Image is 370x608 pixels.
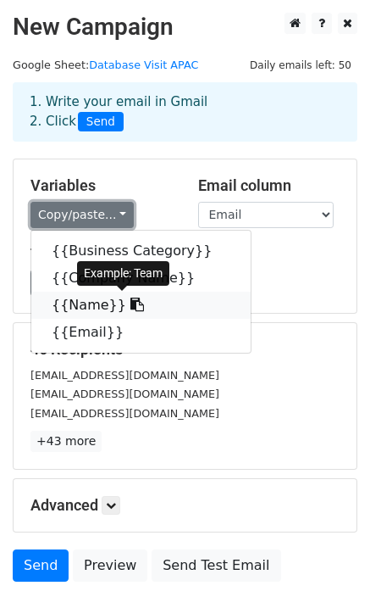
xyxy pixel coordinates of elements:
[30,176,173,195] h5: Variables
[244,59,357,71] a: Daily emails left: 50
[30,369,219,382] small: [EMAIL_ADDRESS][DOMAIN_NAME]
[13,13,357,42] h2: New Campaign
[31,292,251,319] a: {{Name}}
[30,202,134,228] a: Copy/paste...
[31,319,251,346] a: {{Email}}
[285,527,370,608] iframe: Chat Widget
[77,261,169,286] div: Example: Team
[31,265,251,292] a: {{Company Name}}
[30,431,102,452] a: +43 more
[89,59,198,71] a: Database Visit APAC
[198,176,340,195] h5: Email column
[31,237,251,265] a: {{Business Category}}
[73,549,147,582] a: Preview
[244,56,357,75] span: Daily emails left: 50
[30,407,219,420] small: [EMAIL_ADDRESS][DOMAIN_NAME]
[78,112,124,132] span: Send
[30,388,219,400] small: [EMAIL_ADDRESS][DOMAIN_NAME]
[30,496,340,515] h5: Advanced
[13,549,69,582] a: Send
[17,92,353,131] div: 1. Write your email in Gmail 2. Click
[13,59,198,71] small: Google Sheet:
[152,549,280,582] a: Send Test Email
